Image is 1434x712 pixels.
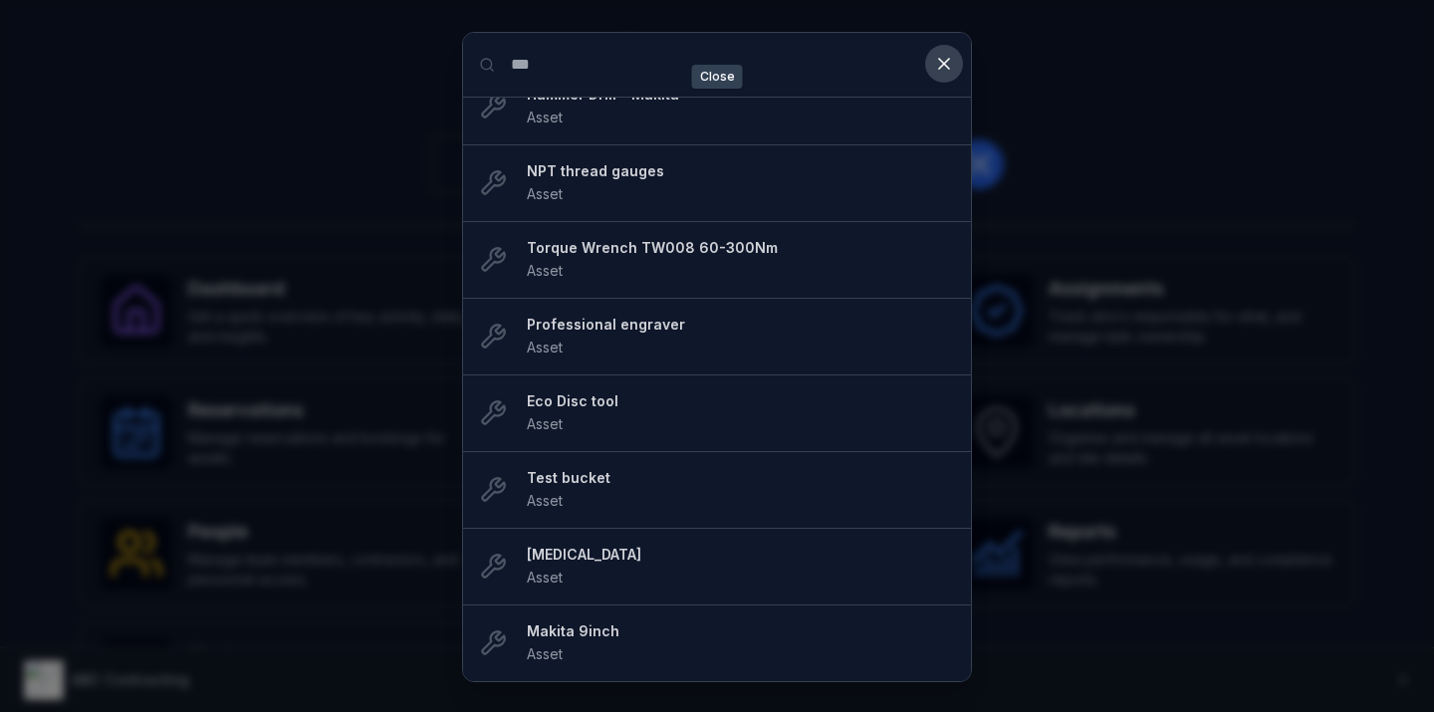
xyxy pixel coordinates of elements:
a: NPT thread gaugesAsset [527,161,955,205]
span: Asset [527,492,563,509]
span: Asset [527,415,563,432]
span: Asset [527,262,563,279]
strong: Makita 9inch [527,621,955,641]
a: [MEDICAL_DATA]Asset [527,545,955,589]
a: Eco Disc toolAsset [527,391,955,435]
a: Test bucketAsset [527,468,955,512]
a: Makita 9inchAsset [527,621,955,665]
a: Torque Wrench TW008 60-300NmAsset [527,238,955,282]
strong: Test bucket [527,468,955,488]
strong: Torque Wrench TW008 60-300Nm [527,238,955,258]
strong: [MEDICAL_DATA] [527,545,955,565]
strong: Professional engraver [527,315,955,335]
span: Asset [527,185,563,202]
span: Asset [527,569,563,586]
strong: NPT thread gauges [527,161,955,181]
span: Asset [527,339,563,356]
span: Close [692,65,743,89]
strong: Eco Disc tool [527,391,955,411]
a: Professional engraverAsset [527,315,955,358]
a: Hammer Drill - MakitaAsset [527,85,955,128]
span: Asset [527,645,563,662]
span: Asset [527,109,563,125]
